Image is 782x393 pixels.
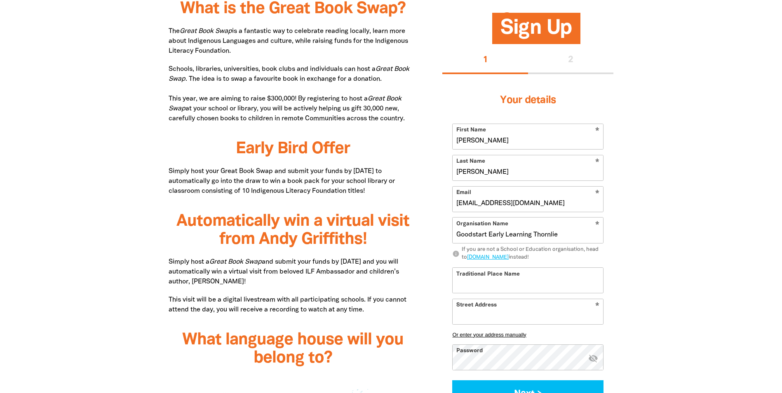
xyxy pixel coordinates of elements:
[169,166,418,196] p: Simply host your Great Book Swap and submit your funds by [DATE] to automatically go into the dra...
[588,353,598,364] button: visibility_off
[452,250,460,258] i: info
[169,295,418,315] p: This visit will be a digital livestream with all participating schools. If you cannot attend the ...
[169,66,409,82] em: Great Book Swap
[180,1,406,16] span: What is the Great Book Swap?
[169,26,418,56] p: The is a fantastic way to celebrate reading locally, learn more about Indigenous Languages and cu...
[180,28,232,34] em: Great Book Swap
[169,257,418,287] p: Simply host a and submit your funds by [DATE] and you will automatically win a virtual visit from...
[182,332,404,366] span: What language house will you belong to?
[209,259,262,265] em: Great Book Swap
[236,141,350,157] span: Early Bird Offer
[467,255,509,260] a: [DOMAIN_NAME]
[169,64,418,124] p: Schools, libraries, universities, book clubs and individuals can host a . The idea is to swap a f...
[588,353,598,363] i: Hide password
[169,96,402,112] em: Great Book Swap
[442,48,528,74] button: Stage 1
[452,332,604,338] button: Or enter your address manually
[452,84,604,117] h3: Your details
[462,246,604,262] div: If you are not a School or Education organisation, head to instead!
[500,19,572,44] span: Sign Up
[176,214,409,247] span: Automatically win a virtual visit from Andy Griffiths!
